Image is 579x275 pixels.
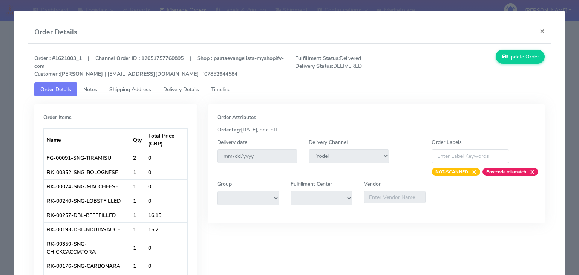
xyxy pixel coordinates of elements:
[83,86,97,93] span: Notes
[217,138,247,146] label: Delivery date
[295,55,340,62] strong: Fulfillment Status:
[34,27,77,37] h4: Order Details
[211,126,541,134] div: [DATE], one-off
[291,180,332,188] label: Fulfillment Center
[43,114,72,121] strong: Order Items
[34,82,545,96] ul: Tabs
[44,151,130,165] td: FG-00091-SNG-TIRAMISU
[130,237,145,259] td: 1
[217,114,256,121] strong: Order Attributes
[145,128,187,151] th: Total Price (GBP)
[145,222,187,237] td: 15.2
[44,165,130,179] td: RK-00352-SNG-BOLOGNESE
[217,126,241,133] strong: OrderTag:
[109,86,151,93] span: Shipping Address
[130,165,145,179] td: 1
[145,194,187,208] td: 0
[130,128,145,151] th: Qty
[145,179,187,194] td: 0
[44,128,130,151] th: Name
[211,86,230,93] span: Timeline
[130,259,145,273] td: 1
[309,138,348,146] label: Delivery Channel
[526,168,535,176] span: ×
[145,208,187,222] td: 16.15
[468,168,476,176] span: ×
[44,179,130,194] td: RK-00024-SNG-MACCHEESE
[44,208,130,222] td: RK-00257-DBL-BEEFFILLED
[163,86,199,93] span: Delivery Details
[44,259,130,273] td: RK-00176-SNG-CARBONARA
[145,237,187,259] td: 0
[34,55,284,78] strong: Order : #1621003_1 | Channel Order ID : 12051757760895 | Shop : pastaevangelists-myshopify-com [P...
[145,151,187,165] td: 0
[486,169,526,175] strong: Postcode mismatch
[130,208,145,222] td: 1
[130,222,145,237] td: 1
[435,169,468,175] strong: NOT-SCANNED
[432,149,509,163] input: Enter Label Keywords
[145,165,187,179] td: 0
[130,194,145,208] td: 1
[295,63,333,70] strong: Delivery Status:
[217,180,232,188] label: Group
[34,70,60,78] strong: Customer :
[534,21,551,41] button: Close
[44,194,130,208] td: RK-00240-SNG-LOBSTFILLED
[44,222,130,237] td: RK-00193-DBL-NDUJASAUCE
[496,50,545,64] button: Update Order
[44,237,130,259] td: RK-00350-SNG-CHICKCACCIATORA
[289,54,420,78] span: Delivered DELIVERED
[145,259,187,273] td: 0
[130,179,145,194] td: 1
[40,86,71,93] span: Order Details
[364,191,426,203] input: Enter Vendor Name
[364,180,381,188] label: Vendor
[130,151,145,165] td: 2
[432,138,462,146] label: Order Labels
